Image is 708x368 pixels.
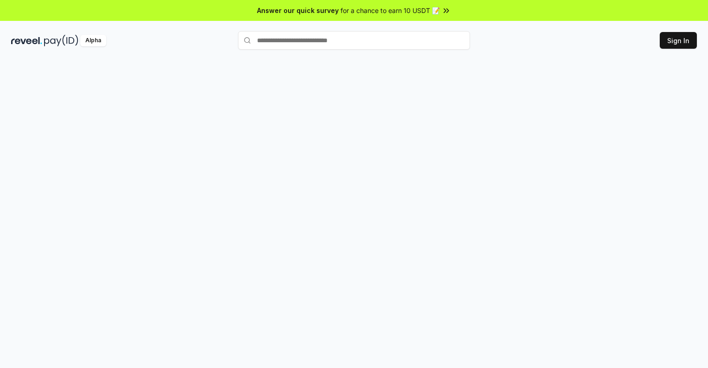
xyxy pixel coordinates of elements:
[660,32,697,49] button: Sign In
[11,35,42,46] img: reveel_dark
[44,35,78,46] img: pay_id
[80,35,106,46] div: Alpha
[341,6,440,15] span: for a chance to earn 10 USDT 📝
[257,6,339,15] span: Answer our quick survey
